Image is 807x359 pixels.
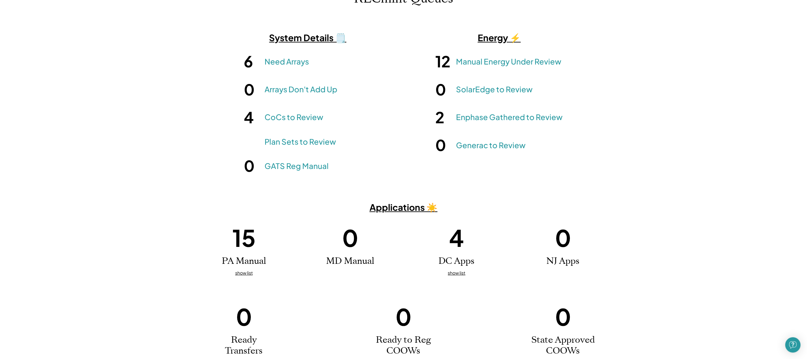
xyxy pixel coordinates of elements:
u: show list [448,270,466,276]
div: Open Intercom Messenger [785,337,801,353]
h1: 0 [436,135,453,155]
h1: 6 [244,51,262,71]
h2: MD Manual [326,256,374,267]
h1: 0 [244,80,262,99]
h2: State Approved COOWs [531,335,595,356]
u: show list [235,270,253,276]
a: Arrays Don't Add Up [265,84,338,95]
h1: 4 [244,107,262,127]
h1: 12 [436,51,453,71]
h1: 0 [555,223,571,253]
h1: 2 [436,107,453,127]
a: GATS Reg Manual [265,161,329,172]
h2: DC Apps [439,256,475,267]
h1: 0 [244,156,262,176]
h1: 4 [449,223,464,253]
a: Generac to Review [456,140,526,151]
a: Enphase Gathered to Review [456,112,563,123]
h1: 0 [395,302,412,332]
a: Plan Sets to Review [265,136,336,147]
h3: System Details 🗒️ [228,32,388,43]
h1: 0 [436,80,453,99]
h1: 15 [232,223,256,253]
h2: Ready to Reg COOWs [372,335,436,356]
h2: PA Manual [222,256,266,267]
a: SolarEdge to Review [456,84,533,95]
a: Manual Energy Under Review [456,56,562,67]
h2: NJ Apps [546,256,579,267]
a: Need Arrays [265,56,309,67]
a: CoCs to Review [265,112,324,123]
h3: Energy ⚡ [420,32,579,43]
h1: 0 [555,302,571,332]
h1: 0 [342,223,358,253]
h2: Ready Transfers [212,335,276,356]
h1: 0 [236,302,252,332]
